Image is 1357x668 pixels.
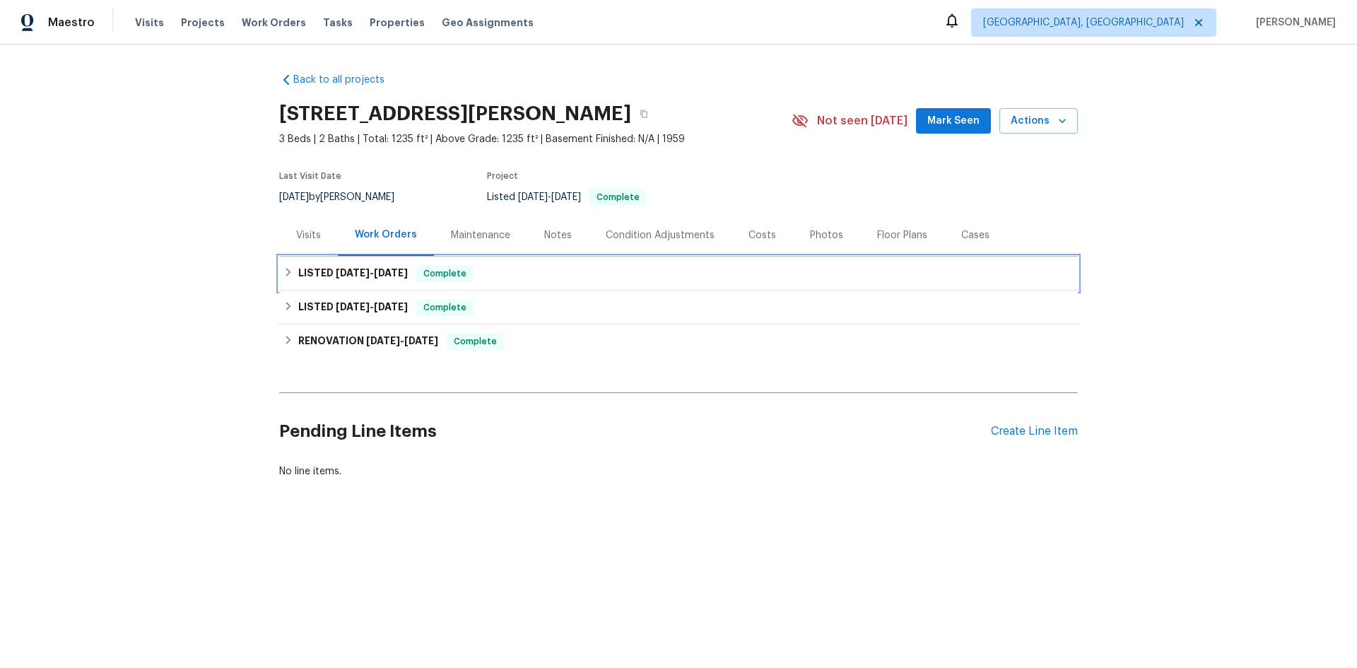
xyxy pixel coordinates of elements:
[355,228,417,242] div: Work Orders
[487,192,647,202] span: Listed
[279,324,1078,358] div: RENOVATION [DATE]-[DATE]Complete
[366,336,438,346] span: -
[877,228,927,242] div: Floor Plans
[298,299,408,316] h6: LISTED
[135,16,164,30] span: Visits
[323,18,353,28] span: Tasks
[298,265,408,282] h6: LISTED
[810,228,843,242] div: Photos
[631,101,657,127] button: Copy Address
[298,333,438,350] h6: RENOVATION
[296,228,321,242] div: Visits
[279,291,1078,324] div: LISTED [DATE]-[DATE]Complete
[181,16,225,30] span: Projects
[418,266,472,281] span: Complete
[279,172,341,180] span: Last Visit Date
[927,112,980,130] span: Mark Seen
[591,193,645,201] span: Complete
[279,73,415,87] a: Back to all projects
[518,192,548,202] span: [DATE]
[551,192,581,202] span: [DATE]
[1250,16,1336,30] span: [PERSON_NAME]
[279,132,792,146] span: 3 Beds | 2 Baths | Total: 1235 ft² | Above Grade: 1235 ft² | Basement Finished: N/A | 1959
[448,334,503,348] span: Complete
[366,336,400,346] span: [DATE]
[242,16,306,30] span: Work Orders
[487,172,518,180] span: Project
[916,108,991,134] button: Mark Seen
[336,268,408,278] span: -
[279,399,991,464] h2: Pending Line Items
[336,302,370,312] span: [DATE]
[991,425,1078,438] div: Create Line Item
[336,302,408,312] span: -
[451,228,510,242] div: Maintenance
[48,16,95,30] span: Maestro
[606,228,715,242] div: Condition Adjustments
[418,300,472,315] span: Complete
[279,107,631,121] h2: [STREET_ADDRESS][PERSON_NAME]
[544,228,572,242] div: Notes
[999,108,1078,134] button: Actions
[404,336,438,346] span: [DATE]
[961,228,989,242] div: Cases
[817,114,907,128] span: Not seen [DATE]
[336,268,370,278] span: [DATE]
[370,16,425,30] span: Properties
[279,189,411,206] div: by [PERSON_NAME]
[279,192,309,202] span: [DATE]
[442,16,534,30] span: Geo Assignments
[1011,112,1067,130] span: Actions
[374,302,408,312] span: [DATE]
[748,228,776,242] div: Costs
[518,192,581,202] span: -
[374,268,408,278] span: [DATE]
[983,16,1184,30] span: [GEOGRAPHIC_DATA], [GEOGRAPHIC_DATA]
[279,464,1078,479] div: No line items.
[279,257,1078,291] div: LISTED [DATE]-[DATE]Complete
